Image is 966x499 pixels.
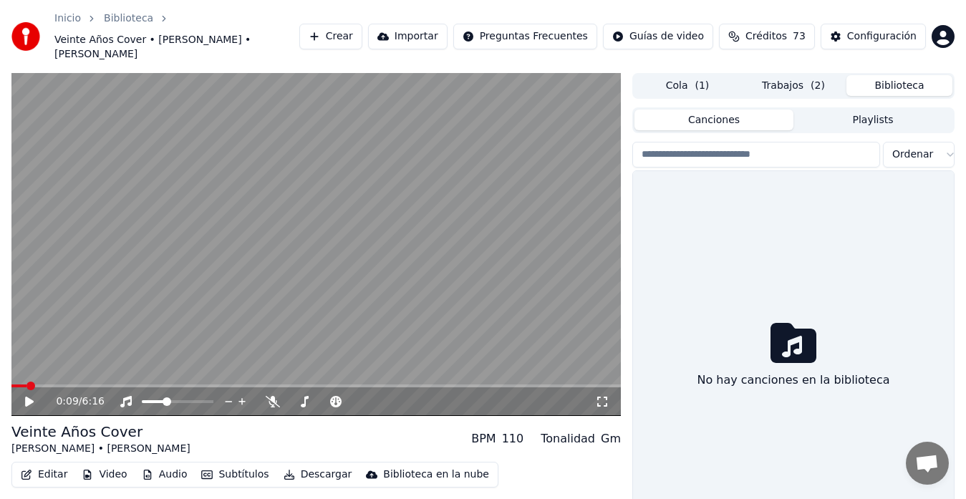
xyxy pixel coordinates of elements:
[299,24,362,49] button: Crear
[541,430,595,447] div: Tonalidad
[691,366,895,394] div: No hay canciones en la biblioteca
[76,465,132,485] button: Video
[601,430,621,447] div: Gm
[634,110,793,130] button: Canciones
[54,11,81,26] a: Inicio
[278,465,358,485] button: Descargar
[906,442,949,485] a: Chat abierto
[695,79,709,93] span: ( 1 )
[847,29,917,44] div: Configuración
[15,465,73,485] button: Editar
[793,29,806,44] span: 73
[54,33,299,62] span: Veinte Años Cover • [PERSON_NAME] • [PERSON_NAME]
[11,442,190,456] div: [PERSON_NAME] • [PERSON_NAME]
[634,75,740,96] button: Cola
[11,22,40,51] img: youka
[104,11,153,26] a: Biblioteca
[740,75,846,96] button: Trabajos
[56,394,90,409] div: /
[195,465,274,485] button: Subtítulos
[502,430,524,447] div: 110
[368,24,448,49] button: Importar
[471,430,496,447] div: BPM
[453,24,597,49] button: Preguntas Frecuentes
[793,110,952,130] button: Playlists
[136,465,193,485] button: Audio
[719,24,815,49] button: Créditos73
[745,29,787,44] span: Créditos
[603,24,713,49] button: Guías de video
[54,11,299,62] nav: breadcrumb
[821,24,926,49] button: Configuración
[56,394,78,409] span: 0:09
[846,75,952,96] button: Biblioteca
[383,467,489,482] div: Biblioteca en la nube
[811,79,825,93] span: ( 2 )
[892,147,933,162] span: Ordenar
[11,422,190,442] div: Veinte Años Cover
[82,394,105,409] span: 6:16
